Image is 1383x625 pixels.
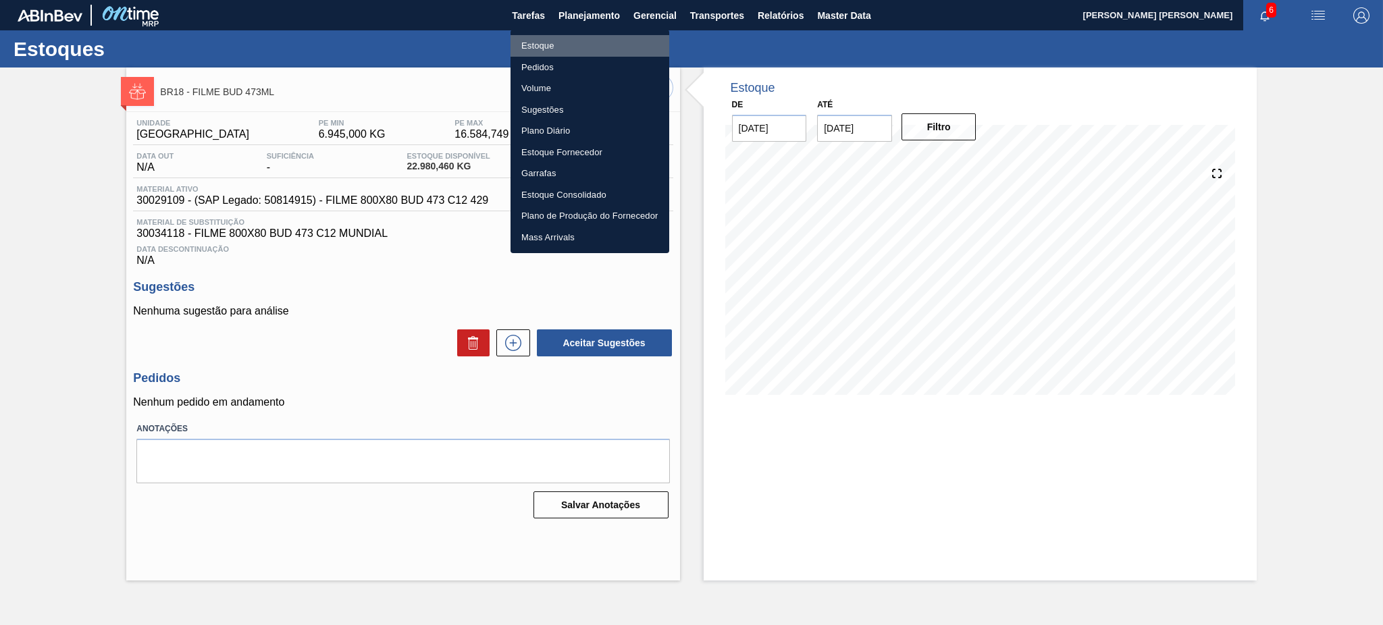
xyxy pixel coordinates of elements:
[511,99,669,121] a: Sugestões
[511,35,669,57] a: Estoque
[511,78,669,99] a: Volume
[511,163,669,184] a: Garrafas
[511,142,669,163] a: Estoque Fornecedor
[511,120,669,142] a: Plano Diário
[511,57,669,78] a: Pedidos
[511,184,669,206] a: Estoque Consolidado
[511,205,669,227] a: Plano de Produção do Fornecedor
[511,227,669,248] a: Mass Arrivals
